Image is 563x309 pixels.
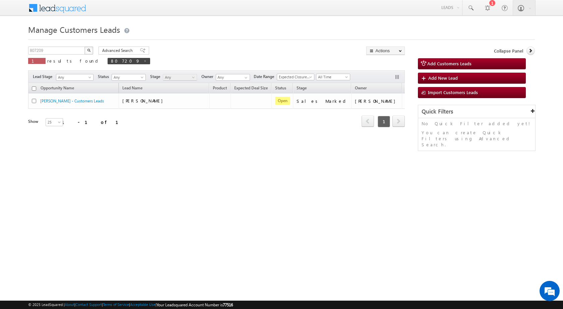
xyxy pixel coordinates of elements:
[98,74,112,80] span: Status
[216,74,250,81] input: Type to Search
[163,74,197,81] a: Any
[28,24,120,35] span: Manage Customers Leads
[402,84,422,93] span: Actions
[75,302,102,307] a: Contact Support
[355,85,367,90] span: Owner
[163,74,195,80] span: Any
[241,74,249,81] a: Show All Items
[428,75,458,81] span: Add New Lead
[223,302,233,307] span: 77516
[150,74,163,80] span: Stage
[112,74,144,80] span: Any
[418,105,535,118] div: Quick Filters
[427,61,472,66] span: Add Customers Leads
[33,74,55,80] span: Lead Stage
[422,130,532,148] p: You can create Quick Filters using Advanced Search.
[428,89,478,95] span: Import Customers Leads
[316,74,350,80] a: All Time
[112,74,146,81] a: Any
[56,74,93,81] a: Any
[62,118,126,126] div: 1 - 1 of 1
[87,49,90,52] img: Search
[254,74,277,80] span: Date Range
[46,118,63,126] a: 25
[41,85,74,90] span: Opportunity Name
[56,74,91,80] span: Any
[297,85,307,90] span: Stage
[316,74,348,80] span: All Time
[297,98,348,104] div: Sales Marked
[32,86,36,91] input: Check all records
[103,302,129,307] a: Terms of Service
[65,302,74,307] a: About
[37,84,77,93] a: Opportunity Name
[355,98,399,104] div: [PERSON_NAME]
[122,98,166,103] span: [PERSON_NAME]
[201,74,216,80] span: Owner
[272,84,290,93] a: Status
[47,58,101,64] span: results found
[102,48,135,54] span: Advanced Search
[157,302,233,307] span: Your Leadsquared Account Number is
[28,302,233,308] span: © 2025 LeadSquared | | | | |
[362,116,374,127] a: prev
[277,74,312,80] span: Expected Closure Date
[46,119,64,125] span: 25
[275,97,290,105] span: Open
[366,47,405,55] button: Actions
[392,116,405,127] a: next
[28,119,40,125] div: Show
[40,98,104,103] a: [PERSON_NAME] - Customers Leads
[119,84,146,93] span: Lead Name
[277,74,314,80] a: Expected Closure Date
[213,85,227,90] span: Product
[130,302,155,307] a: Acceptable Use
[111,58,140,64] span: 807209
[32,58,42,64] span: 1
[494,48,523,54] span: Collapse Panel
[293,84,310,93] a: Stage
[234,85,268,90] span: Expected Deal Size
[422,121,532,127] p: No Quick Filter added yet!
[378,116,390,127] span: 1
[231,84,271,93] a: Expected Deal Size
